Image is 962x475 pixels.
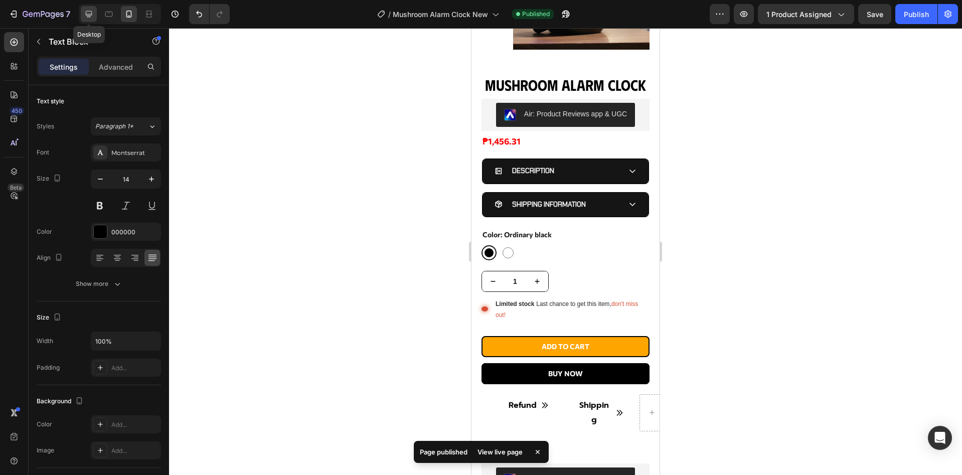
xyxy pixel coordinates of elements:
[8,184,24,192] div: Beta
[37,122,54,131] div: Styles
[37,446,54,455] div: Image
[37,363,60,372] div: Padding
[471,445,529,459] div: View live page
[904,9,929,20] div: Publish
[111,228,158,237] div: 000000
[37,337,53,346] div: Width
[37,251,65,265] div: Align
[95,122,133,131] span: Paragraph 1*
[758,4,854,24] button: 1 product assigned
[50,62,78,72] p: Settings
[53,445,155,456] div: Air: Product Reviews app & UGC
[111,364,158,373] div: Add...
[471,28,660,475] iframe: Design area
[37,420,52,429] div: Color
[111,420,158,429] div: Add...
[111,446,158,455] div: Add...
[388,9,391,20] span: /
[37,275,161,293] button: Show more
[10,107,24,115] div: 450
[33,445,45,457] img: CJbfpYa_9oYDEAE=.jpeg
[189,4,230,24] div: Undo/Redo
[928,426,952,450] div: Open Intercom Messenger
[37,311,63,325] div: Size
[393,9,488,20] span: Mushroom Alarm Clock New
[37,395,85,408] div: Background
[111,148,158,157] div: Montserrat
[420,447,467,457] p: Page published
[25,439,164,463] button: Air: Product Reviews app & UGC
[99,62,133,72] p: Advanced
[91,117,161,135] button: Paragraph 1*
[766,9,832,20] span: 1 product assigned
[37,97,64,106] div: Text style
[4,4,75,24] button: 7
[867,10,883,19] span: Save
[895,4,937,24] button: Publish
[37,172,63,186] div: Size
[522,10,550,19] span: Published
[91,332,161,350] input: Auto
[37,227,52,236] div: Color
[76,279,122,289] div: Show more
[49,36,134,48] p: Text Block
[66,8,70,20] p: 7
[37,148,49,157] div: Font
[858,4,891,24] button: Save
